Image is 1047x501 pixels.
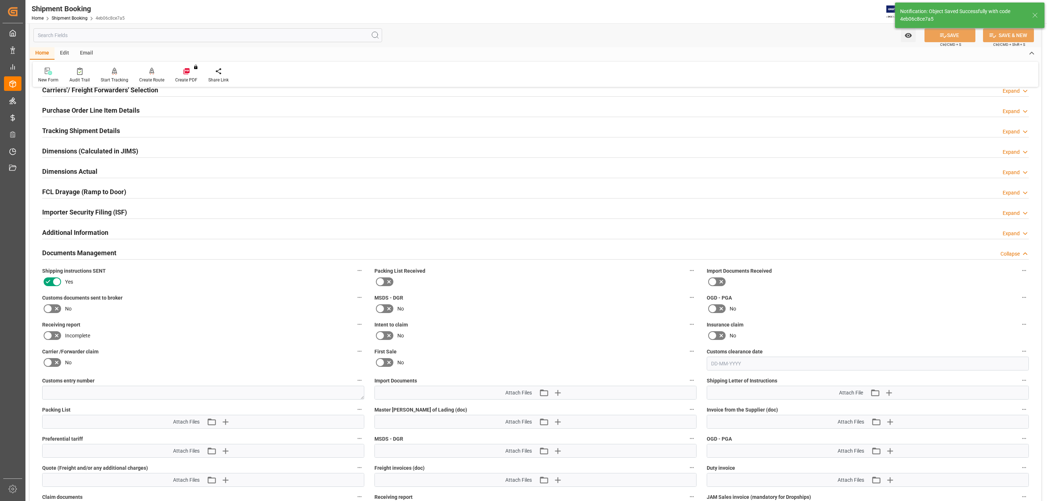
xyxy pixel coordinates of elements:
span: Attach File [839,389,863,397]
button: open menu [901,28,916,42]
button: Import Documents [687,376,697,385]
button: MSDS - DGR [687,293,697,302]
span: OGD - PGA [707,435,732,443]
div: Edit [55,47,75,60]
span: MSDS - DGR [374,435,403,443]
span: Shipping instructions SENT [42,267,106,275]
h2: Tracking Shipment Details [42,126,120,136]
span: Attach Files [173,418,200,426]
h2: Dimensions (Calculated in JIMS) [42,146,138,156]
button: Preferential tariff [355,434,364,443]
span: Attach Files [505,389,532,397]
div: Shipment Booking [32,3,125,14]
button: Customs documents sent to broker [355,293,364,302]
span: Insurance claim [707,321,743,329]
span: Customs entry number [42,377,95,385]
button: Import Documents Received [1019,266,1029,275]
span: Master [PERSON_NAME] of Lading (doc) [374,406,467,414]
div: Expand [1003,169,1020,176]
button: Customs entry number [355,376,364,385]
span: Quote (Freight and/or any additional charges) [42,464,148,472]
span: Packing List Received [374,267,425,275]
span: No [397,332,404,340]
span: Attach Files [173,476,200,484]
span: No [397,305,404,313]
span: Attach Files [505,476,532,484]
button: OGD - PGA [1019,293,1029,302]
span: Attach Files [838,476,864,484]
div: Email [75,47,99,60]
span: Ctrl/CMD + Shift + S [993,42,1025,47]
input: Search Fields [33,28,382,42]
span: No [730,332,736,340]
h2: Importer Security Filing (ISF) [42,207,127,217]
div: Notification: Object Saved Successfully with code 4eb06c8ce7a5 [900,8,1025,23]
span: Preferential tariff [42,435,83,443]
button: MSDS - DGR [687,434,697,443]
span: Packing List [42,406,71,414]
h2: Documents Management [42,248,116,258]
button: Intent to claim [687,320,697,329]
span: Ctrl/CMD + S [940,42,961,47]
span: Import Documents Received [707,267,772,275]
span: Claim documents [42,493,83,501]
button: Receiving report [355,320,364,329]
div: Create Route [139,77,164,83]
button: Invoice from the Supplier (doc) [1019,405,1029,414]
a: Shipment Booking [52,16,88,21]
div: Expand [1003,230,1020,237]
span: MSDS - DGR [374,294,403,302]
span: Attach Files [505,447,532,455]
div: Expand [1003,128,1020,136]
span: Yes [65,278,73,286]
span: Attach Files [838,418,864,426]
span: Carrier /Forwarder claim [42,348,99,356]
span: No [730,305,736,313]
div: Expand [1003,189,1020,197]
span: No [397,359,404,366]
span: First Sale [374,348,397,356]
div: Expand [1003,148,1020,156]
div: Start Tracking [101,77,128,83]
span: Customs clearance date [707,348,763,356]
button: Insurance claim [1019,320,1029,329]
input: DD-MM-YYYY [707,357,1029,370]
span: Incomplete [65,332,90,340]
button: Shipping instructions SENT [355,266,364,275]
button: First Sale [687,346,697,356]
span: No [65,305,72,313]
div: Home [30,47,55,60]
span: No [65,359,72,366]
span: OGD - PGA [707,294,732,302]
a: Home [32,16,44,21]
h2: Carriers'/ Freight Forwarders' Selection [42,85,158,95]
button: Packing List [355,405,364,414]
div: New Form [38,77,59,83]
span: Shipping Letter of Instructions [707,377,777,385]
button: OGD - PGA [1019,434,1029,443]
button: Shipping Letter of Instructions [1019,376,1029,385]
div: Collapse [1000,250,1020,258]
span: Intent to claim [374,321,408,329]
button: Customs clearance date [1019,346,1029,356]
span: Freight invoices (doc) [374,464,425,472]
button: Duty invoice [1019,463,1029,472]
span: Attach Files [838,447,864,455]
button: Carrier /Forwarder claim [355,346,364,356]
div: Expand [1003,108,1020,115]
h2: Purchase Order Line Item Details [42,105,140,115]
div: Expand [1003,87,1020,95]
button: Master [PERSON_NAME] of Lading (doc) [687,405,697,414]
span: Invoice from the Supplier (doc) [707,406,778,414]
span: Import Documents [374,377,417,385]
img: Exertis%20JAM%20-%20Email%20Logo.jpg_1722504956.jpg [886,5,911,18]
div: Audit Trail [69,77,90,83]
div: Share Link [208,77,229,83]
button: SAVE [924,28,975,42]
button: SAVE & NEW [983,28,1034,42]
div: Expand [1003,209,1020,217]
h2: Dimensions Actual [42,167,97,176]
h2: FCL Drayage (Ramp to Door) [42,187,126,197]
span: Receiving report [374,493,413,501]
span: Attach Files [173,447,200,455]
